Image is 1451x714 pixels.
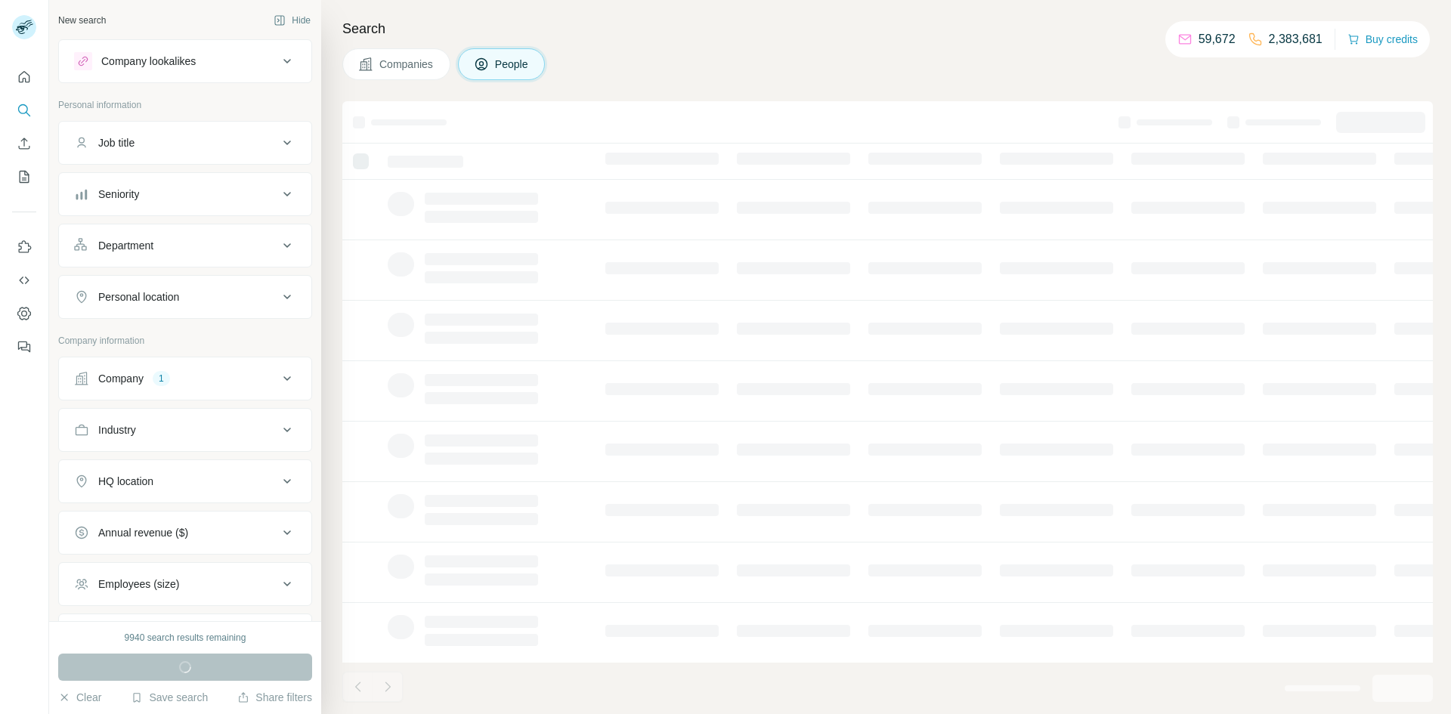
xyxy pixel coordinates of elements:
div: Industry [98,422,136,437]
button: Employees (size) [59,566,311,602]
div: Job title [98,135,135,150]
h4: Search [342,18,1433,39]
div: Employees (size) [98,576,179,592]
button: Clear [58,690,101,705]
button: Industry [59,412,311,448]
button: Annual revenue ($) [59,515,311,551]
button: Use Surfe API [12,267,36,294]
div: New search [58,14,106,27]
p: Personal information [58,98,312,112]
button: Seniority [59,176,311,212]
button: HQ location [59,463,311,499]
button: Hide [263,9,321,32]
p: Company information [58,334,312,348]
button: Technologies [59,617,311,654]
button: Quick start [12,63,36,91]
button: Department [59,227,311,264]
span: Companies [379,57,435,72]
button: Use Surfe on LinkedIn [12,233,36,261]
p: 2,383,681 [1269,30,1323,48]
button: Company lookalikes [59,43,311,79]
button: Search [12,97,36,124]
button: My lists [12,163,36,190]
div: Annual revenue ($) [98,525,188,540]
div: Seniority [98,187,139,202]
button: Share filters [237,690,312,705]
button: Feedback [12,333,36,360]
div: Company [98,371,144,386]
div: Company lookalikes [101,54,196,69]
button: Buy credits [1347,29,1418,50]
div: HQ location [98,474,153,489]
div: 1 [153,372,170,385]
button: Job title [59,125,311,161]
button: Dashboard [12,300,36,327]
div: Personal location [98,289,179,304]
button: Save search [131,690,208,705]
div: 9940 search results remaining [125,631,246,644]
div: Department [98,238,153,253]
button: Personal location [59,279,311,315]
p: 59,672 [1199,30,1236,48]
button: Company1 [59,360,311,397]
span: People [495,57,530,72]
button: Enrich CSV [12,130,36,157]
